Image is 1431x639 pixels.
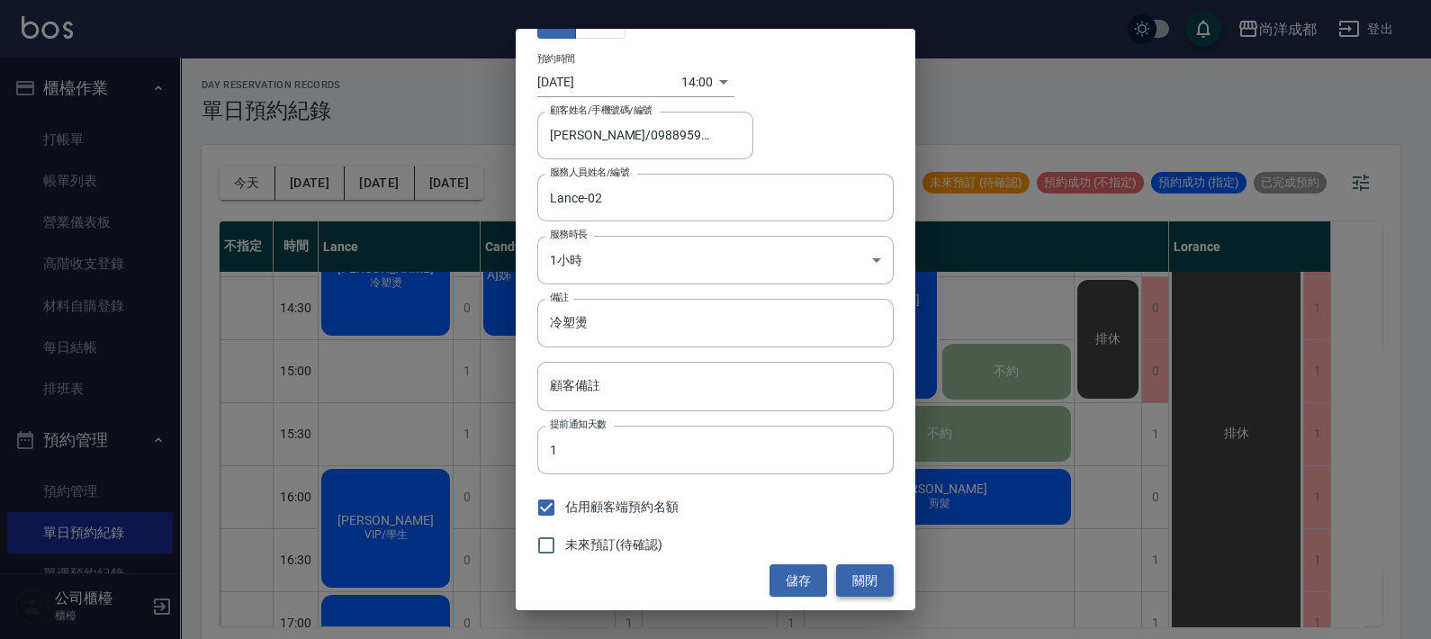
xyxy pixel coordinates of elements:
[769,564,827,598] button: 儲存
[550,228,588,241] label: 服務時長
[550,166,629,179] label: 服務人員姓名/編號
[681,67,713,97] div: 14:00
[550,291,569,304] label: 備註
[537,67,681,97] input: Choose date, selected date is 2025-10-06
[550,418,607,431] label: 提前通知天數
[565,535,662,554] span: 未來預訂(待確認)
[550,103,652,117] label: 顧客姓名/手機號碼/編號
[836,564,894,598] button: 關閉
[537,51,575,65] label: 預約時間
[537,236,894,284] div: 1小時
[565,498,679,517] span: 佔用顧客端預約名額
